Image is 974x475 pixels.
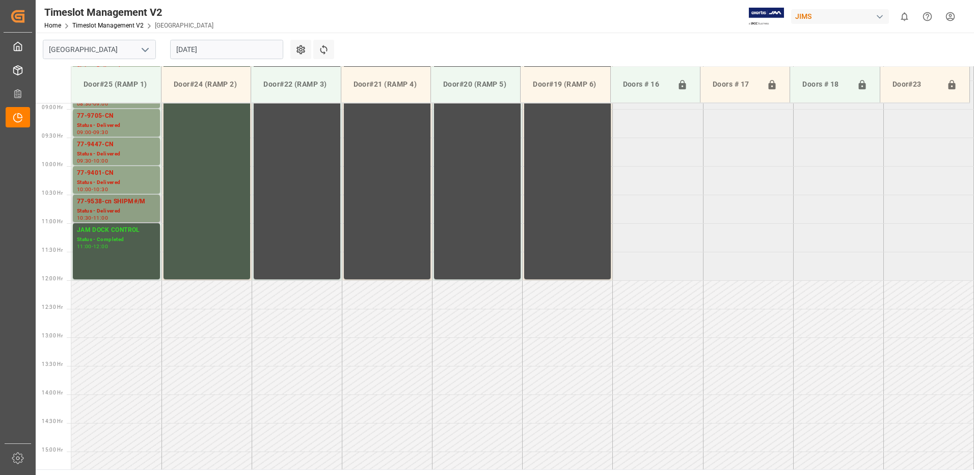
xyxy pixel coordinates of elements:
[44,5,213,20] div: Timeslot Management V2
[92,244,93,249] div: -
[93,187,108,192] div: 10:30
[93,244,108,249] div: 12:00
[42,219,63,224] span: 11:00 Hr
[42,276,63,281] span: 12:00 Hr
[42,447,63,453] span: 15:00 Hr
[77,159,92,163] div: 09:30
[93,216,108,220] div: 11:00
[93,159,108,163] div: 10:00
[77,207,156,216] div: Status - Delivered
[93,130,108,135] div: 09:30
[916,5,939,28] button: Help Center
[170,40,283,59] input: DD.MM.YYYY
[42,162,63,167] span: 10:00 Hr
[44,22,61,29] a: Home
[92,187,93,192] div: -
[77,225,156,235] div: JAM DOCK CONTROL
[77,130,92,135] div: 09:00
[77,216,92,220] div: 10:30
[259,75,332,94] div: Door#22 (RAMP 3)
[888,75,942,94] div: Door#23
[92,216,93,220] div: -
[42,190,63,196] span: 10:30 Hr
[42,333,63,338] span: 13:00 Hr
[349,75,422,94] div: Door#21 (RAMP 4)
[709,75,763,94] div: Doors # 17
[77,197,156,207] div: 77-9538-cn SHIPM#/M
[77,150,156,159] div: Status - Delivered
[72,22,144,29] a: Timeslot Management V2
[42,361,63,367] span: 13:30 Hr
[439,75,512,94] div: Door#20 (RAMP 5)
[893,5,916,28] button: show 0 new notifications
[43,40,156,59] input: Type to search/select
[77,121,156,130] div: Status - Delivered
[42,418,63,424] span: 14:30 Hr
[92,159,93,163] div: -
[137,42,152,58] button: open menu
[42,304,63,310] span: 12:30 Hr
[92,101,93,106] div: -
[77,140,156,150] div: 77-9447-CN
[529,75,602,94] div: Door#19 (RAMP 6)
[77,235,156,244] div: Status - Completed
[42,390,63,395] span: 14:00 Hr
[791,9,889,24] div: JIMS
[77,111,156,121] div: 77-9705-CN
[749,8,784,25] img: Exertis%20JAM%20-%20Email%20Logo.jpg_1722504956.jpg
[619,75,673,94] div: Doors # 16
[77,187,92,192] div: 10:00
[77,101,92,106] div: 08:30
[77,168,156,178] div: 77-9401-CN
[791,7,893,26] button: JIMS
[42,133,63,139] span: 09:30 Hr
[77,244,92,249] div: 11:00
[92,130,93,135] div: -
[93,101,108,106] div: 09:00
[77,178,156,187] div: Status - Delivered
[798,75,852,94] div: Doors # 18
[42,247,63,253] span: 11:30 Hr
[42,104,63,110] span: 09:00 Hr
[79,75,153,94] div: Door#25 (RAMP 1)
[170,75,242,94] div: Door#24 (RAMP 2)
